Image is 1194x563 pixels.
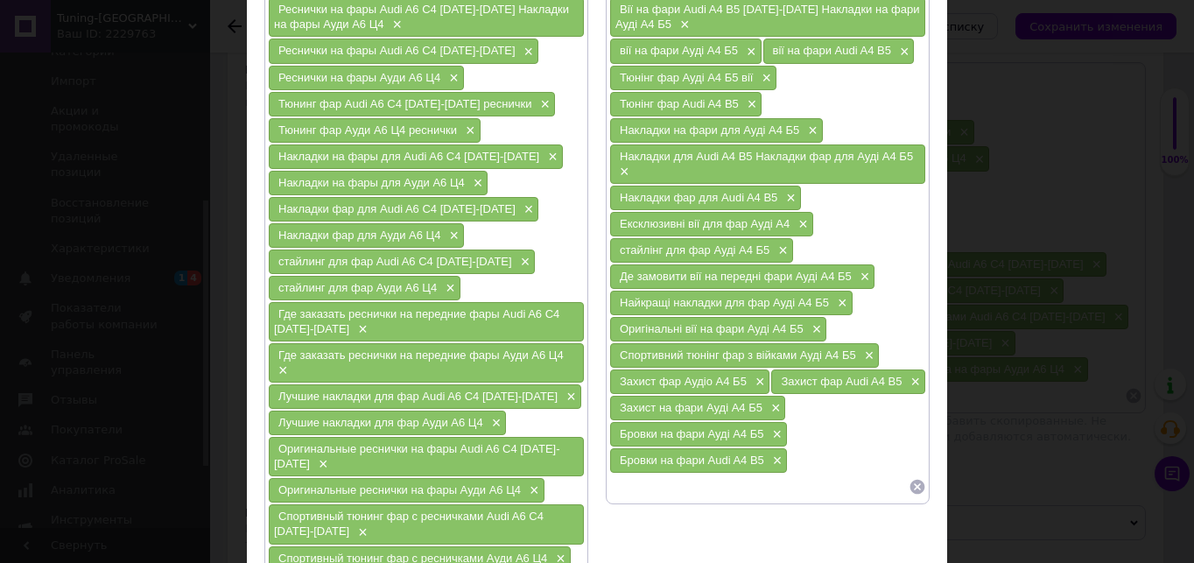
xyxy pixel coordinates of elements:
[620,97,739,110] span: Тюнінг фар Audi A4 B5
[354,525,368,540] span: ×
[620,427,763,440] span: Бровки на фари Ауді А4 Б5
[620,217,790,230] span: Ексклюзивні вії для фар Ауді А4
[329,70,417,158] img: Связаться с нами в Telegram
[620,375,747,388] span: Захист фар Аудіо А4 Б5
[743,97,757,112] span: ×
[544,150,558,165] span: ×
[278,483,521,496] span: Оригинальные реснички на фары Ауди А6 Ц4
[278,97,531,110] span: Тюнинг фар Audi A6 C4 [DATE]-[DATE] реснички
[781,375,902,388] span: Захист фар Audi A4 B5
[278,150,539,163] span: Накладки на фары для Audi A6 C4 [DATE]-[DATE]
[278,123,457,137] span: Тюнинг фар Ауди А6 Ц4 реснички
[278,348,564,362] span: Где заказать реснички на передние фары Ауди А6 Ц4
[516,255,530,270] span: ×
[445,229,459,243] span: ×
[441,281,455,296] span: ×
[620,401,762,414] span: Захист на фари Ауді А4 Б5
[278,44,516,57] span: Реснички на фары Audi A6 C4 [DATE]-[DATE]
[274,363,288,378] span: ×
[274,307,559,335] span: Где заказать реснички на передние фары Audi A6 C4 [DATE]-[DATE]
[133,33,503,48] strong: ⬇⬇⬇ С нами можно связаться в мессенджерах: ⬇⬇⬇
[620,123,799,137] span: Накладки на фари для Ауді А4 Б5
[278,229,440,242] span: Накладки фар для Ауди А6 Ц4
[620,71,753,84] span: Тюнінг фар Ауді А4 Б5 вії
[620,191,777,204] span: Накладки фар для Audi A4 B5
[461,123,475,138] span: ×
[620,348,856,362] span: Спортивний тюнінг фар з війками Ауді А4 Б5
[620,296,829,309] span: Найкращі накладки для фар Ауді А4 Б5
[769,454,783,468] span: ×
[676,18,690,32] span: ×
[804,123,818,138] span: ×
[389,18,403,32] span: ×
[757,71,771,86] span: ×
[833,296,847,311] span: ×
[620,454,764,467] span: Бровки на фари Audi A4 B5
[615,165,629,179] span: ×
[856,270,870,285] span: ×
[278,176,465,189] span: Накладки на фары для Ауди А6 Ц4
[895,45,910,60] span: ×
[314,457,328,472] span: ×
[767,401,781,416] span: ×
[794,217,808,232] span: ×
[278,71,440,84] span: Реснички на фары Ауди А6 Ц4
[278,202,516,215] span: Накладки фар для Audi A6 C4 [DATE]-[DATE]
[278,255,512,268] span: стайлинг для фар Audi A6 C4 [DATE]-[DATE]
[768,427,782,442] span: ×
[808,322,822,337] span: ×
[562,390,576,405] span: ×
[445,71,459,86] span: ×
[742,45,756,60] span: ×
[525,483,539,498] span: ×
[773,44,891,57] span: вії на фари Audi A4 B5
[274,510,544,538] span: Спортивный тюнинг фар с ресничками Audi A6 C4 [DATE]-[DATE]
[620,243,769,257] span: стайлінг для фар Ауді А4 Б5
[860,348,874,363] span: ×
[278,416,483,429] span: Лучшие накладки для фар Ауди А6 Ц4
[536,97,550,112] span: ×
[274,442,560,470] span: Оригинальные реснички на фары Audi A6 C4 [DATE]-[DATE]
[620,44,738,57] span: вії на фари Ауді А4 Б5
[274,3,569,31] span: Реснички на фары Audi A6 C4 [DATE]-[DATE] Накладки на фары Ауди А6 Ц4
[615,3,919,31] span: Вії на фари Audi A4 B5 [DATE]-[DATE] Накладки на фари Ауді А4 Б5
[620,270,852,283] span: Де замовити вії на передні фари Ауді А4 Б5
[354,322,368,337] span: ×
[278,281,437,294] span: стайлинг для фар Ауди А6 Ц4
[520,45,534,60] span: ×
[620,322,804,335] span: Оригінальні вії на фари Ауді А4 Б5
[782,191,796,206] span: ×
[620,150,913,163] span: Накладки для Audi A4 B5 Накладки фар для Ауді А4 Б5
[220,70,307,158] img: Связаться с нами в Viber
[906,375,920,390] span: ×
[751,375,765,390] span: ×
[469,176,483,191] span: ×
[278,390,558,403] span: Лучшие накладки для фар Audi A6 C4 [DATE]-[DATE]
[488,416,502,431] span: ×
[774,243,788,258] span: ×
[520,202,534,217] span: ×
